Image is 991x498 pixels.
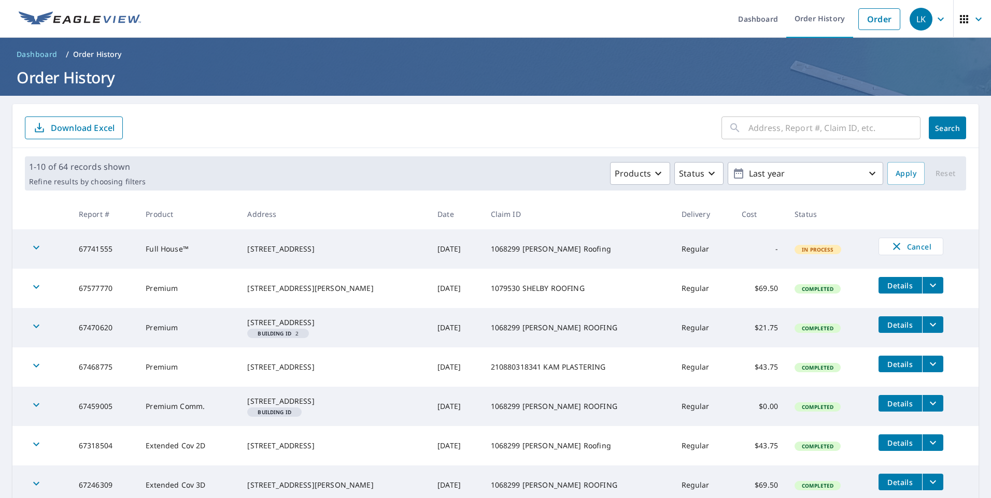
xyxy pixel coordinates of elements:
em: Building ID [258,409,291,415]
button: detailsBtn-67246309 [879,474,922,490]
th: Delivery [673,199,733,229]
button: Last year [728,162,883,185]
td: [DATE] [429,426,482,465]
span: Details [885,399,916,408]
span: Details [885,281,916,290]
td: Regular [673,269,733,308]
th: Product [137,199,239,229]
th: Report # [70,199,137,229]
td: Premium [137,308,239,347]
span: Completed [796,285,840,292]
div: [STREET_ADDRESS][PERSON_NAME] [247,480,421,490]
button: detailsBtn-67318504 [879,434,922,451]
td: 67318504 [70,426,137,465]
button: detailsBtn-67459005 [879,395,922,412]
th: Status [786,199,870,229]
div: [STREET_ADDRESS] [247,244,421,254]
td: [DATE] [429,347,482,387]
button: Apply [887,162,925,185]
button: filesDropdownBtn-67470620 [922,316,943,333]
p: Download Excel [51,122,115,134]
a: Order [858,8,900,30]
td: $0.00 [733,387,786,426]
td: Regular [673,426,733,465]
td: Regular [673,308,733,347]
td: 67459005 [70,387,137,426]
a: Dashboard [12,46,62,63]
td: 1068299 [PERSON_NAME] Roofing [483,229,673,269]
td: Extended Cov 2D [137,426,239,465]
td: 1068299 [PERSON_NAME] Roofing [483,426,673,465]
span: Completed [796,364,840,371]
button: Download Excel [25,116,123,139]
span: Completed [796,482,840,489]
p: Order History [73,49,122,60]
button: detailsBtn-67468775 [879,356,922,372]
td: $43.75 [733,347,786,387]
button: Status [674,162,724,185]
div: [STREET_ADDRESS] [247,441,421,451]
button: detailsBtn-67577770 [879,277,922,294]
div: [STREET_ADDRESS] [247,317,421,328]
td: - [733,229,786,269]
p: Products [615,167,651,180]
td: $43.75 [733,426,786,465]
td: 1079530 SHELBY ROOFING [483,269,673,308]
td: Premium Comm. [137,387,239,426]
p: Status [679,167,704,180]
span: Details [885,320,916,330]
td: Premium [137,347,239,387]
td: 67741555 [70,229,137,269]
span: Search [937,123,958,133]
td: 67468775 [70,347,137,387]
span: Details [885,477,916,487]
button: Cancel [879,238,943,255]
nav: breadcrumb [12,46,979,63]
button: Search [929,116,966,139]
span: Cancel [889,240,932,253]
button: filesDropdownBtn-67468775 [922,356,943,372]
button: filesDropdownBtn-67318504 [922,434,943,451]
span: Completed [796,443,840,450]
td: Premium [137,269,239,308]
td: Regular [673,229,733,269]
th: Date [429,199,482,229]
div: [STREET_ADDRESS][PERSON_NAME] [247,283,421,294]
li: / [66,48,69,61]
span: Apply [896,167,916,180]
th: Claim ID [483,199,673,229]
td: [DATE] [429,269,482,308]
span: Completed [796,403,840,411]
div: [STREET_ADDRESS] [247,362,421,372]
span: Details [885,438,916,448]
button: filesDropdownBtn-67459005 [922,395,943,412]
button: filesDropdownBtn-67246309 [922,474,943,490]
h1: Order History [12,67,979,88]
button: detailsBtn-67470620 [879,316,922,333]
span: 2 [251,331,305,336]
p: Refine results by choosing filters [29,177,146,186]
th: Cost [733,199,786,229]
span: In Process [796,246,840,253]
td: [DATE] [429,387,482,426]
td: Regular [673,387,733,426]
p: 1-10 of 64 records shown [29,160,146,173]
span: Details [885,359,916,369]
th: Address [239,199,429,229]
td: [DATE] [429,229,482,269]
span: Dashboard [17,49,58,60]
button: Products [610,162,670,185]
td: 67577770 [70,269,137,308]
img: EV Logo [19,11,141,27]
td: [DATE] [429,308,482,347]
td: 210880318341 KAM PLASTERING [483,347,673,387]
td: 1068299 [PERSON_NAME] ROOFING [483,387,673,426]
p: Last year [745,165,866,183]
td: Regular [673,347,733,387]
td: $69.50 [733,269,786,308]
div: LK [910,8,932,31]
td: 67470620 [70,308,137,347]
em: Building ID [258,331,291,336]
td: 1068299 [PERSON_NAME] ROOFING [483,308,673,347]
td: $21.75 [733,308,786,347]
